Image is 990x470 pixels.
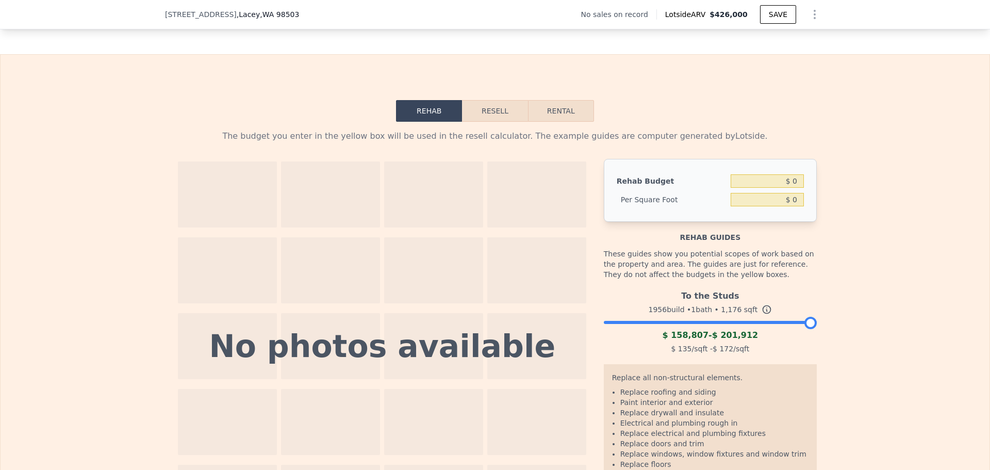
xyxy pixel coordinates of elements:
[604,329,817,342] div: -
[604,342,817,356] div: /sqft - /sqft
[620,418,808,428] li: Electrical and plumbing rough in
[712,330,758,340] span: $ 201,912
[528,100,594,122] button: Rental
[671,345,691,353] span: $ 135
[604,242,817,286] div: These guides show you potential scopes of work based on the property and area. The guides are jus...
[396,100,462,122] button: Rehab
[237,9,300,20] span: , Lacey
[620,459,808,469] li: Replace floors
[620,408,808,418] li: Replace drywall and insulate
[604,302,817,317] div: 1956 build • 1 bath • sqft
[620,439,808,449] li: Replace doors and trim
[612,372,808,387] div: Replace all non-structural elements.
[721,305,741,314] span: 1,176
[604,286,817,302] div: To the Studs
[620,387,808,397] li: Replace roofing and siding
[620,449,808,459] li: Replace windows, window fixtures and window trim
[709,10,748,19] span: $426,000
[662,330,708,340] span: $ 158,807
[617,172,727,190] div: Rehab Budget
[620,428,808,439] li: Replace electrical and plumbing fixtures
[713,345,733,353] span: $ 172
[620,397,808,408] li: Paint interior and exterior
[165,9,237,20] span: [STREET_ADDRESS]
[760,5,796,24] button: SAVE
[617,190,727,209] div: Per Square Foot
[804,4,825,25] button: Show Options
[665,9,709,20] span: Lotside ARV
[462,100,527,122] button: Resell
[260,10,299,19] span: , WA 98503
[209,331,556,362] div: No photos available
[581,9,656,20] div: No sales on record
[173,130,817,142] div: The budget you enter in the yellow box will be used in the resell calculator. The example guides ...
[604,222,817,242] div: Rehab guides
